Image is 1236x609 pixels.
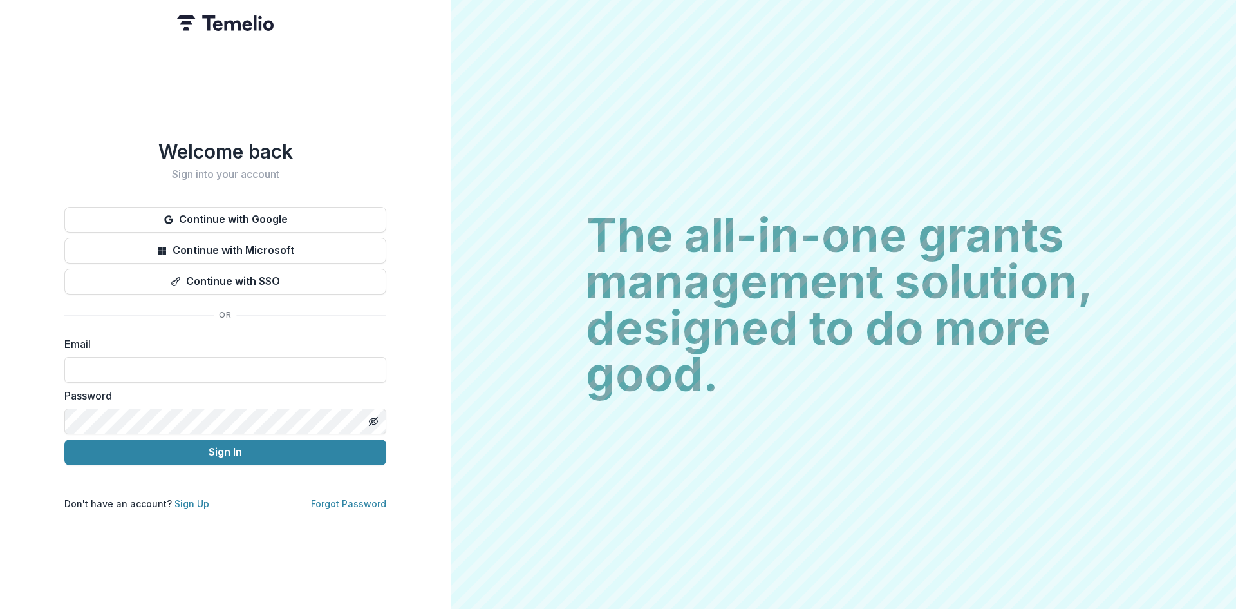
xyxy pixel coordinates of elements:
label: Password [64,388,379,403]
h1: Welcome back [64,140,386,163]
img: Temelio [177,15,274,31]
button: Toggle password visibility [363,411,384,432]
a: Sign Up [174,498,209,509]
a: Forgot Password [311,498,386,509]
p: Don't have an account? [64,497,209,510]
label: Email [64,336,379,352]
button: Continue with SSO [64,269,386,295]
h2: Sign into your account [64,168,386,180]
button: Continue with Microsoft [64,238,386,264]
button: Continue with Google [64,207,386,233]
button: Sign In [64,440,386,465]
